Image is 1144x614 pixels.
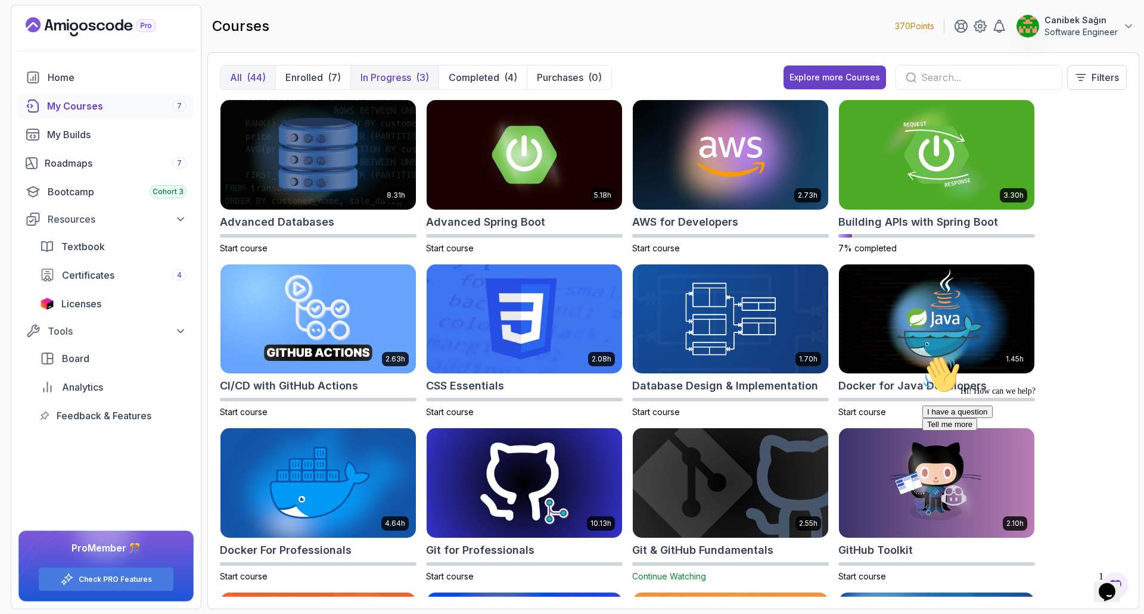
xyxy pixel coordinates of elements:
[426,571,474,581] span: Start course
[385,519,405,528] p: 4.64h
[220,100,416,210] img: Advanced Databases card
[62,268,114,282] span: Certificates
[5,55,75,67] button: I have a question
[33,292,194,316] a: licenses
[426,378,504,394] h2: CSS Essentials
[789,71,880,83] div: Explore more Courses
[48,185,186,199] div: Bootcamp
[1044,26,1118,38] p: Software Engineer
[220,214,334,230] h2: Advanced Databases
[220,243,268,253] span: Start course
[594,191,611,200] p: 5.18h
[838,571,886,581] span: Start course
[220,66,275,89] button: All(44)
[5,5,43,43] img: :wave:
[590,519,611,528] p: 10.13h
[360,70,411,85] p: In Progress
[839,428,1034,538] img: GitHub Toolkit card
[5,67,60,80] button: Tell me more
[632,407,680,417] span: Start course
[426,214,545,230] h2: Advanced Spring Boot
[449,70,499,85] p: Completed
[61,239,105,254] span: Textbook
[592,354,611,364] p: 2.08h
[632,571,706,581] span: Continue Watching
[838,407,886,417] span: Start course
[230,70,242,85] p: All
[18,208,194,230] button: Resources
[220,264,416,374] img: CI/CD with GitHub Actions card
[838,214,998,230] h2: Building APIs with Spring Boot
[387,191,405,200] p: 8.31h
[220,542,352,559] h2: Docker For Professionals
[439,66,527,89] button: Completed(4)
[48,70,186,85] div: Home
[61,297,101,311] span: Licenses
[1044,14,1118,26] p: Canibek Sağın
[5,5,219,80] div: 👋Hi! How can we help?I have a questionTell me more
[632,243,680,253] span: Start course
[18,151,194,175] a: roadmaps
[33,347,194,370] a: board
[918,351,1132,560] iframe: chat widget
[18,123,194,147] a: builds
[537,70,583,85] p: Purchases
[1016,14,1134,38] button: user profile imageCanibek SağınSoftware Engineer
[18,180,194,204] a: bootcamp
[426,407,474,417] span: Start course
[47,127,186,142] div: My Builds
[798,191,817,200] p: 2.73h
[921,70,1052,85] input: Search...
[838,378,987,394] h2: Docker for Java Developers
[386,354,405,364] p: 2.63h
[632,428,829,582] a: Git & GitHub Fundamentals card2.55hGit & GitHub FundamentalsContinue Watching
[632,214,738,230] h2: AWS for Developers
[328,70,341,85] div: (7)
[504,70,517,85] div: (4)
[838,99,1035,254] a: Building APIs with Spring Boot card3.30hBuilding APIs with Spring Boot7% completed
[427,428,622,538] img: Git for Professionals card
[33,263,194,287] a: certificates
[40,298,54,310] img: jetbrains icon
[177,101,182,111] span: 7
[177,270,182,280] span: 4
[33,404,194,428] a: feedback
[1092,70,1119,85] p: Filters
[79,575,152,584] a: Check PRO Features
[633,264,828,374] img: Database Design & Implementation card
[839,264,1034,374] img: Docker for Java Developers card
[220,428,416,538] img: Docker For Professionals card
[62,351,89,366] span: Board
[427,100,622,210] img: Advanced Spring Boot card
[275,66,350,89] button: Enrolled(7)
[416,70,429,85] div: (3)
[839,100,1034,210] img: Building APIs with Spring Boot card
[588,70,602,85] div: (0)
[426,243,474,253] span: Start course
[1003,191,1024,200] p: 3.30h
[33,375,194,399] a: analytics
[633,100,828,210] img: AWS for Developers card
[247,70,266,85] div: (44)
[632,542,773,559] h2: Git & GitHub Fundamentals
[177,158,182,168] span: 7
[784,66,886,89] button: Explore more Courses
[838,542,913,559] h2: GitHub Toolkit
[220,407,268,417] span: Start course
[26,17,183,36] a: Landing page
[220,378,358,394] h2: CI/CD with GitHub Actions
[632,378,818,394] h2: Database Design & Implementation
[527,66,611,89] button: Purchases(0)
[33,235,194,258] a: textbook
[895,20,934,32] p: 370 Points
[48,212,186,226] div: Resources
[350,66,439,89] button: In Progress(3)
[18,320,194,342] button: Tools
[62,380,103,394] span: Analytics
[426,542,534,559] h2: Git for Professionals
[47,99,186,113] div: My Courses
[38,567,174,591] button: Check PRO Features
[212,17,269,36] h2: courses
